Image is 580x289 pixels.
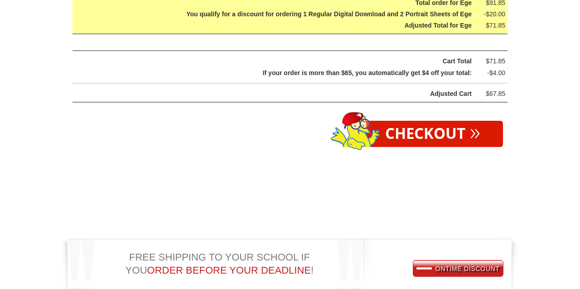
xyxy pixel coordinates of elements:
[478,88,505,99] div: $67.85
[470,126,480,136] span: »
[147,265,311,276] span: ORDER BEFORE YOUR DEADLINE
[478,67,505,79] div: -$4.00
[96,20,472,31] div: Adjusted Total for Ege
[96,56,472,67] div: Cart Total
[59,244,335,278] div: FREE SHIPPING TO YOUR SCHOOL IF YOU !
[413,261,503,276] a: ONTIME DISCOUNT
[96,88,472,99] div: Adjusted Cart
[96,67,472,79] div: If your order is more than $65, you automatically get $4 off your total:
[478,20,505,31] div: $71.85
[416,265,500,272] span: ONTIME DISCOUNT
[478,56,505,67] div: $71.85
[478,9,505,20] div: -$20.00
[96,9,472,20] div: You qualify for a discount for ordering 1 Regular Digital Download and 2 Portrait Sheets of Ege
[362,121,503,147] a: Checkout»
